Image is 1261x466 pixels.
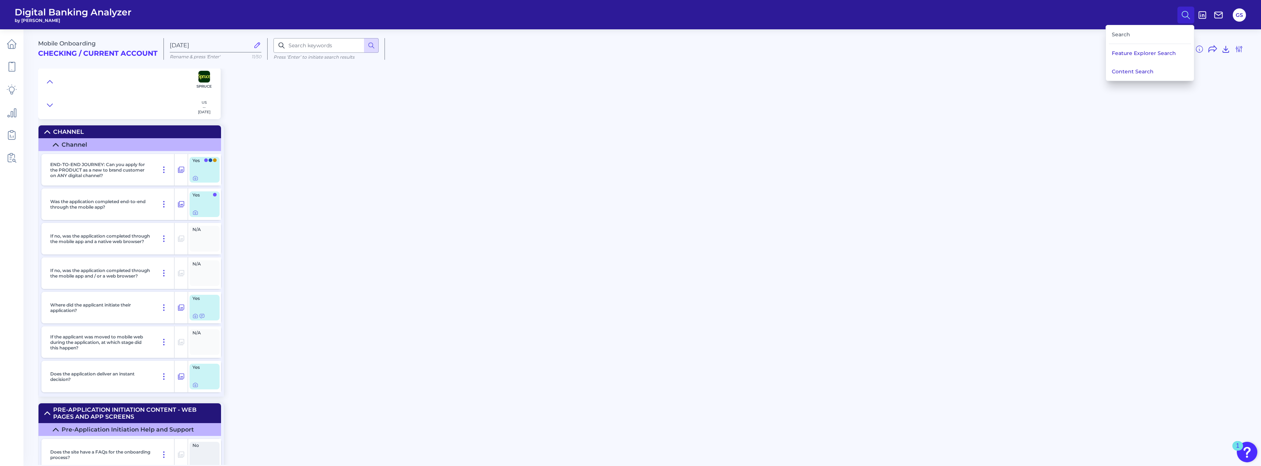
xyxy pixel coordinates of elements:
[198,100,210,105] p: US
[273,54,379,60] p: Press ‘Enter’ to initiate search results
[62,426,194,433] div: Pre-Application Initiation Help and Support
[273,38,379,53] input: Search keywords
[50,268,151,279] p: If no, was the application completed through the mobile app and / or a web browser?
[38,138,221,151] summary: Channel
[192,331,212,335] span: N/A
[15,7,132,18] span: Digital Banking Analyzer
[1237,442,1257,462] button: Open Resource Center, 1 new notification
[192,158,203,163] span: Yes
[198,105,210,110] p: --
[50,233,151,244] p: If no, was the application completed through the mobile app and a native web browser?
[170,54,261,59] p: Rename & press 'Enter'
[50,199,151,210] p: Was the application completed end-to-end through the mobile app?
[50,302,151,313] p: Where did the applicant initiate their application?
[251,54,261,59] span: 11/50
[15,18,132,23] span: by [PERSON_NAME]
[50,162,151,178] p: END-TO-END JOURNEY: Can you apply for the PRODUCT as a new to brand customer on ANY digital channel?
[192,227,212,232] span: N/A
[192,262,212,266] span: N/A
[1106,62,1194,81] button: Content Search
[53,128,84,135] div: Channel
[192,443,212,448] span: No
[196,84,212,89] p: Spruce
[62,141,87,148] div: Channel
[1109,25,1191,44] div: Search
[38,40,96,47] span: Mobile Onboarding
[192,193,212,197] span: Yes
[38,423,221,436] summary: Pre-Application Initiation Help and Support
[38,49,158,58] h2: Checking / Current Account
[38,403,221,423] summary: Pre-Application Initiation Content - Web pages and app screens
[38,125,221,138] summary: Channel
[1236,446,1239,455] div: 1
[198,110,210,114] p: [DATE]
[1106,44,1194,62] button: Feature Explorer Search
[53,406,215,420] div: Pre-Application Initiation Content - Web pages and app screens
[50,449,151,460] p: Does the site have a FAQs for the onboarding process?
[192,365,212,370] span: Yes
[50,334,151,351] p: If the applicant was moved to mobile web during the application, at which stage did this happen?
[1233,8,1246,22] button: GS
[50,371,151,382] p: Does the application deliver an instant decision?
[192,296,212,301] span: Yes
